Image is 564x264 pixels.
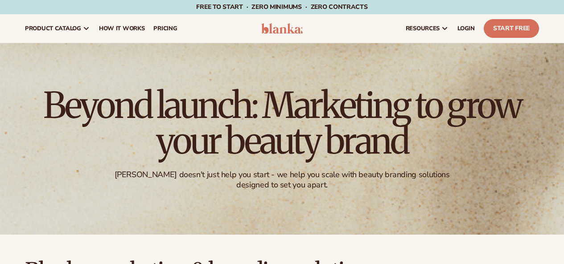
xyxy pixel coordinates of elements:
[95,14,149,43] a: How It Works
[99,25,145,32] span: How It Works
[37,88,527,159] h1: Beyond launch: Marketing to grow your beauty brand
[25,25,81,32] span: product catalog
[196,3,367,11] span: Free to start · ZERO minimums · ZERO contracts
[406,25,440,32] span: resources
[484,19,539,38] a: Start Free
[21,14,95,43] a: product catalog
[261,23,303,34] img: logo
[457,25,475,32] span: LOGIN
[153,25,177,32] span: pricing
[401,14,453,43] a: resources
[453,14,479,43] a: LOGIN
[99,170,465,191] div: [PERSON_NAME] doesn't just help you start - we help you scale with beauty branding solutions desi...
[149,14,181,43] a: pricing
